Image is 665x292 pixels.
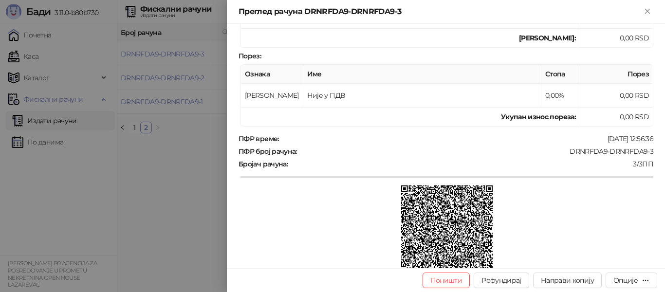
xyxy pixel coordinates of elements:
strong: Бројач рачуна : [239,160,288,168]
td: 0,00 RSD [580,84,653,108]
button: Close [642,6,653,18]
th: Стопа [541,65,580,84]
button: Рефундирај [474,273,529,288]
button: Направи копију [533,273,602,288]
img: QR код [401,185,493,277]
button: Поништи [423,273,470,288]
strong: Укупан износ пореза: [501,112,576,121]
td: 0,00 RSD [580,29,653,48]
strong: ПФР време : [239,134,279,143]
td: 0,00 RSD [580,108,653,127]
strong: Порез : [239,52,261,60]
th: Порез [580,65,653,84]
div: Опције [613,276,638,285]
strong: [PERSON_NAME]: [519,34,576,42]
div: 3/3ПП [289,160,654,168]
td: [PERSON_NAME] [241,84,303,108]
span: Направи копију [541,276,594,285]
div: Преглед рачуна DRNRFDA9-DRNRFDA9-3 [239,6,642,18]
th: Име [303,65,541,84]
th: Ознака [241,65,303,84]
div: [DATE] 12:56:36 [280,134,654,143]
div: DRNRFDA9-DRNRFDA9-3 [298,147,654,156]
strong: ПФР број рачуна : [239,147,297,156]
td: Није у ПДВ [303,84,541,108]
button: Опције [606,273,657,288]
td: 0,00% [541,84,580,108]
